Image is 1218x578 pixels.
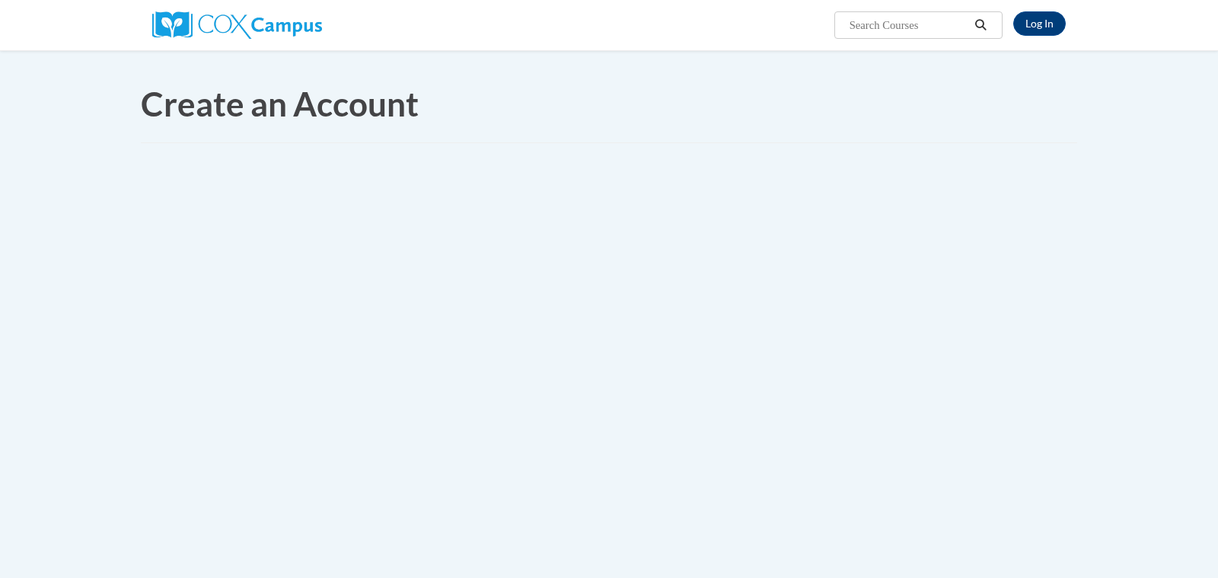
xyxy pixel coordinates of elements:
[974,20,988,31] i: 
[1013,11,1066,36] a: Log In
[152,11,322,39] img: Cox Campus
[970,16,993,34] button: Search
[848,16,970,34] input: Search Courses
[152,18,322,30] a: Cox Campus
[141,84,419,123] span: Create an Account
